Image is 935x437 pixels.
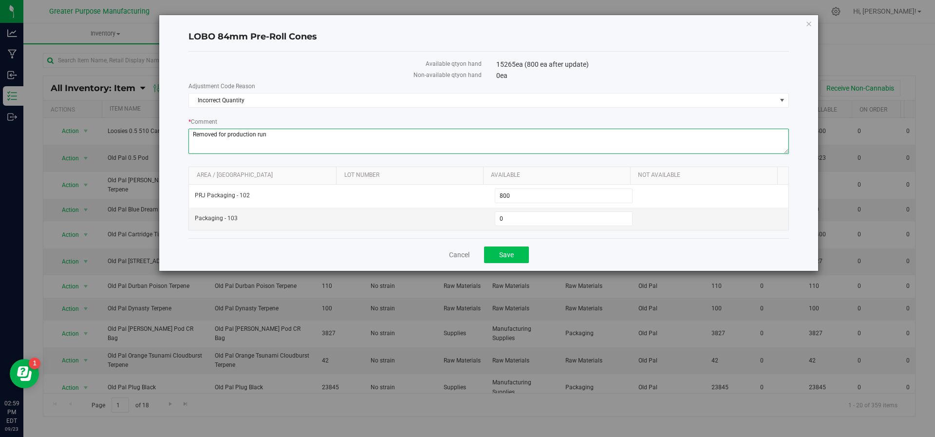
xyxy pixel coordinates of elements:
span: ea [516,60,523,68]
span: 0 [496,72,507,79]
span: ea [500,72,507,79]
iframe: Resource center unread badge [29,358,40,369]
label: Available qty [188,59,481,68]
span: (800 ea after update) [524,60,589,68]
span: select [776,94,788,107]
span: on hand [460,60,482,67]
a: Available [491,171,626,179]
a: Cancel [449,250,469,260]
span: Save [499,251,514,259]
button: Save [484,247,529,263]
span: Packaging - 103 [195,214,238,223]
iframe: Resource center [10,359,39,388]
a: Not Available [638,171,773,179]
input: 0 [495,212,633,226]
input: 800 [495,189,633,203]
label: Comment [188,117,789,126]
a: Area / [GEOGRAPHIC_DATA] [197,171,333,179]
h4: LOBO 84mm Pre-Roll Cones [188,31,789,43]
a: Lot Number [344,171,480,179]
label: Non-available qty [188,71,481,79]
span: on hand [460,72,482,78]
label: Adjustment Code Reason [188,82,789,91]
span: 15265 [496,60,589,68]
span: Incorrect Quantity [189,94,776,107]
span: PRJ Packaging - 102 [195,191,250,200]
